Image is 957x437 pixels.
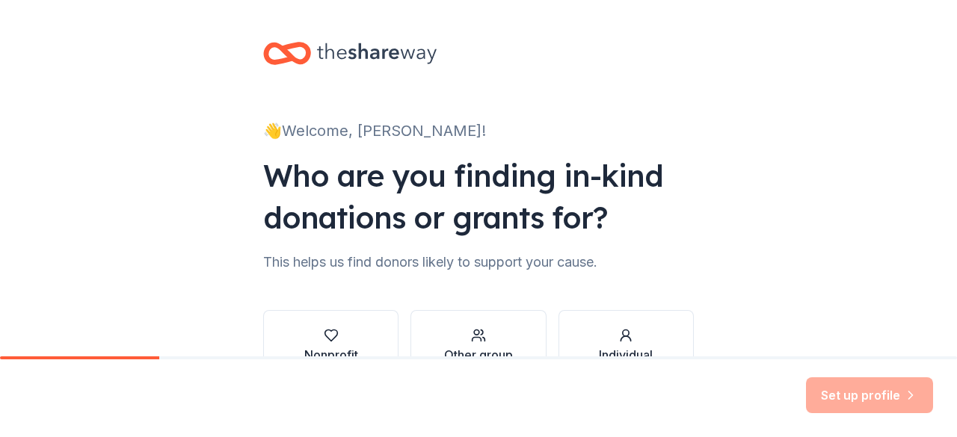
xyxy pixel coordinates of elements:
[263,119,694,143] div: 👋 Welcome, [PERSON_NAME]!
[410,310,546,382] button: Other group
[304,346,358,364] div: Nonprofit
[599,346,653,364] div: Individual
[558,310,694,382] button: Individual
[263,310,399,382] button: Nonprofit
[263,155,694,238] div: Who are you finding in-kind donations or grants for?
[263,250,694,274] div: This helps us find donors likely to support your cause.
[444,346,513,364] div: Other group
